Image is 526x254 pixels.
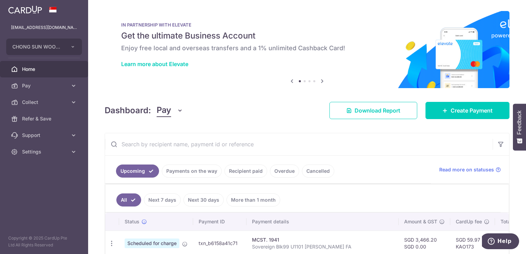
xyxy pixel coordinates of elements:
[125,239,179,248] span: Scheduled for charge
[302,165,334,178] a: Cancelled
[425,102,509,119] a: Create Payment
[516,110,523,135] span: Feedback
[105,104,151,117] h4: Dashboard:
[227,193,280,207] a: More than 1 month
[451,106,493,115] span: Create Payment
[116,193,141,207] a: All
[252,236,393,243] div: MCST. 1941
[22,115,67,122] span: Refer & Save
[456,218,482,225] span: CardUp fee
[22,132,67,139] span: Support
[162,165,222,178] a: Payments on the way
[355,106,400,115] span: Download Report
[224,165,267,178] a: Recipient paid
[22,99,67,106] span: Collect
[11,24,77,31] p: [EMAIL_ADDRESS][DOMAIN_NAME]
[193,213,246,231] th: Payment ID
[439,166,501,173] a: Read more on statuses
[329,102,417,119] a: Download Report
[6,39,82,55] button: CHONG SUN WOOD PRODUCTS PTE LTD
[439,166,494,173] span: Read more on statuses
[482,233,519,251] iframe: Opens a widget where you can find more information
[12,43,63,50] span: CHONG SUN WOOD PRODUCTS PTE LTD
[157,104,183,117] button: Pay
[125,218,139,225] span: Status
[105,133,493,155] input: Search by recipient name, payment id or reference
[22,148,67,155] span: Settings
[246,213,399,231] th: Payment details
[105,11,509,88] img: Renovation banner
[501,218,523,225] span: Total amt.
[8,6,42,14] img: CardUp
[513,104,526,150] button: Feedback - Show survey
[22,82,67,89] span: Pay
[270,165,299,178] a: Overdue
[157,104,171,117] span: Pay
[121,61,188,67] a: Learn more about Elevate
[404,218,437,225] span: Amount & GST
[121,30,493,41] h5: Get the ultimate Business Account
[252,243,393,250] p: Sovereign Blk99 U1101 [PERSON_NAME] FA
[183,193,224,207] a: Next 30 days
[121,44,493,52] h6: Enjoy free local and overseas transfers and a 1% unlimited Cashback Card!
[144,193,181,207] a: Next 7 days
[22,66,67,73] span: Home
[121,22,493,28] p: IN PARTNERSHIP WITH ELEVATE
[116,165,159,178] a: Upcoming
